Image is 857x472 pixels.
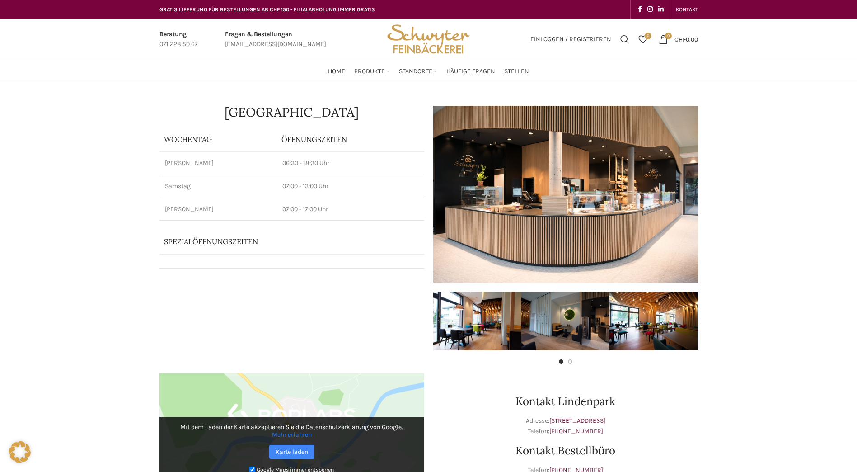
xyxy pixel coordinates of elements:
[159,29,198,50] a: Infobox link
[674,35,698,43] bdi: 0.00
[698,292,786,350] img: 016-e1571924866289
[634,30,652,48] div: Meine Wunschliste
[282,182,419,191] p: 07:00 - 13:00 Uhr
[504,67,529,76] span: Stellen
[282,205,419,214] p: 07:00 - 17:00 Uhr
[609,292,698,350] img: 006-e1571983941404
[559,359,563,364] li: Go to slide 1
[159,106,424,118] h1: [GEOGRAPHIC_DATA]
[166,423,418,439] p: Mit dem Laden der Karte akzeptieren Sie die Datenschutzerklärung von Google.
[676,6,698,13] span: KONTAKT
[521,292,609,350] img: 002-1-e1571984059720
[165,205,272,214] p: [PERSON_NAME]
[164,134,272,144] p: Wochentag
[634,30,652,48] a: 0
[665,33,672,39] span: 0
[433,445,698,456] h2: Kontakt Bestellbüro
[654,30,702,48] a: 0 CHF0.00
[645,33,651,39] span: 0
[384,35,473,42] a: Site logo
[446,67,495,76] span: Häufige Fragen
[549,427,603,435] a: [PHONE_NUMBER]
[159,6,375,13] span: GRATIS LIEFERUNG FÜR BESTELLUNGEN AB CHF 150 - FILIALABHOLUNG IMMER GRATIS
[164,236,394,246] p: Spezialöffnungszeiten
[635,3,645,16] a: Facebook social link
[504,62,529,80] a: Stellen
[433,416,698,436] p: Adresse: Telefon:
[328,62,345,80] a: Home
[433,396,698,407] h2: Kontakt Lindenpark
[399,62,437,80] a: Standorte
[446,62,495,80] a: Häufige Fragen
[272,431,312,439] a: Mehr erfahren
[526,30,616,48] a: Einloggen / Registrieren
[656,3,666,16] a: Linkedin social link
[433,292,521,350] img: 003-e1571984124433
[399,67,432,76] span: Standorte
[609,292,698,350] div: 3 / 4
[433,292,521,350] div: 1 / 4
[676,0,698,19] a: KONTAKT
[282,159,419,168] p: 06:30 - 18:30 Uhr
[645,3,656,16] a: Instagram social link
[530,36,611,42] span: Einloggen / Registrieren
[354,62,390,80] a: Produkte
[165,182,272,191] p: Samstag
[568,359,572,364] li: Go to slide 2
[384,19,473,60] img: Bäckerei Schwyter
[674,35,686,43] span: CHF
[549,417,605,425] a: [STREET_ADDRESS]
[698,292,786,350] div: 4 / 4
[328,67,345,76] span: Home
[155,62,702,80] div: Main navigation
[616,30,634,48] a: Suchen
[269,445,314,459] a: Karte laden
[165,159,272,168] p: [PERSON_NAME]
[521,292,609,350] div: 2 / 4
[225,29,326,50] a: Infobox link
[671,0,702,19] div: Secondary navigation
[354,67,385,76] span: Produkte
[281,134,420,144] p: ÖFFNUNGSZEITEN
